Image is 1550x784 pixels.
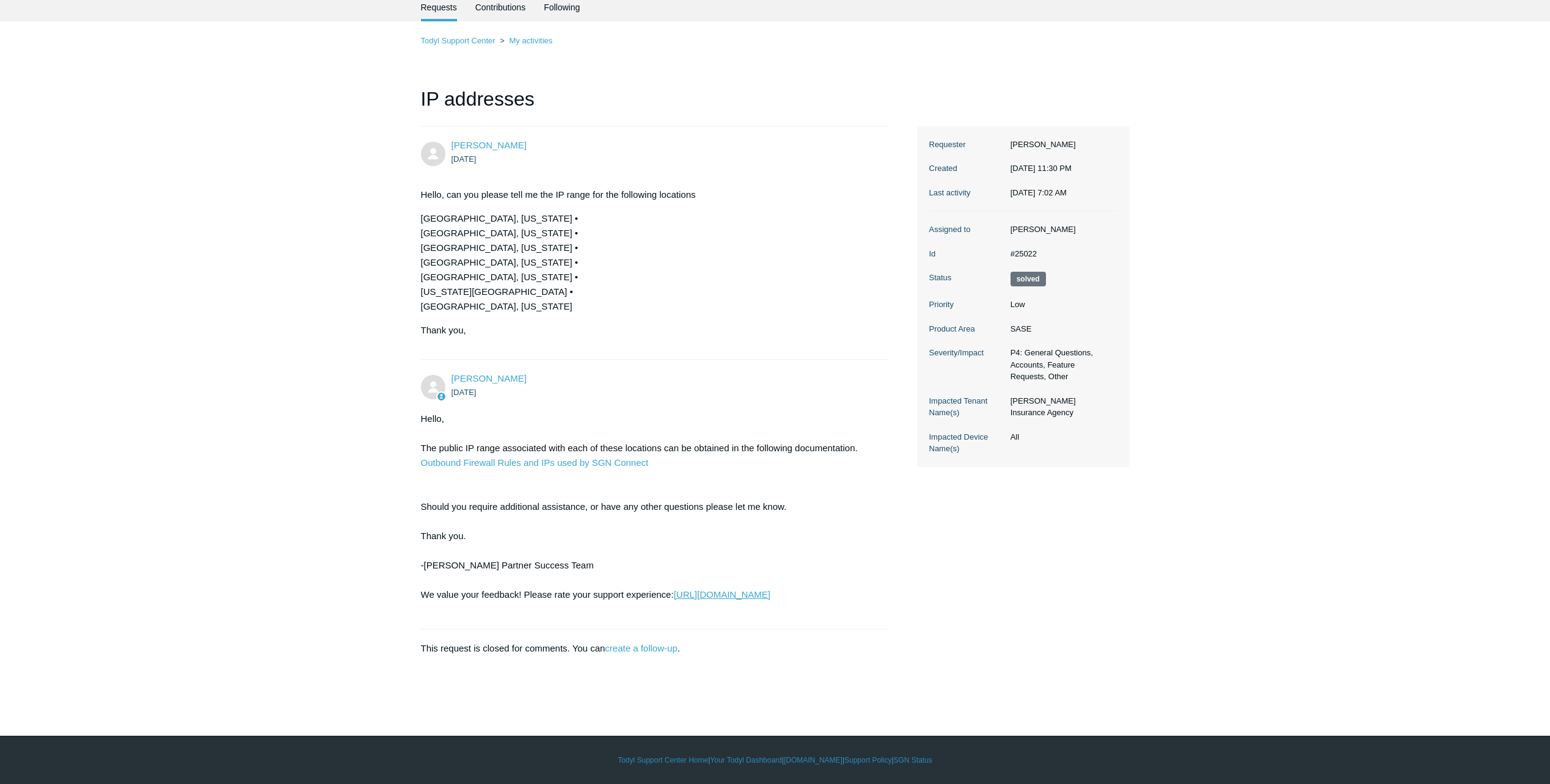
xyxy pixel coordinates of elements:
[1004,223,1117,236] dd: [PERSON_NAME]
[929,395,1004,419] dt: Impacted Tenant Name(s)
[1004,431,1117,443] dd: All
[1011,164,1072,173] time: 05/21/2025, 23:30
[1004,299,1117,311] dd: Low
[929,347,1004,359] dt: Severity/Impact
[1011,272,1046,286] span: This request has been solved
[674,589,770,600] a: [URL][DOMAIN_NAME]
[451,154,477,164] time: 05/21/2025, 23:30
[618,755,708,766] a: Todyl Support Center Home
[451,373,527,383] a: [PERSON_NAME]
[1004,248,1117,260] dd: #25022
[421,36,495,45] a: Todyl Support Center
[1011,188,1067,197] time: 06/11/2025, 07:02
[929,248,1004,260] dt: Id
[451,388,477,397] time: 05/22/2025, 06:12
[421,84,889,126] h1: IP addresses
[421,457,649,468] a: Outbound Firewall Rules and IPs used by SGN Connect
[421,36,498,45] li: Todyl Support Center
[929,223,1004,236] dt: Assigned to
[929,431,1004,455] dt: Impacted Device Name(s)
[421,211,877,314] p: [GEOGRAPHIC_DATA], [US_STATE] • [GEOGRAPHIC_DATA], [US_STATE] • [GEOGRAPHIC_DATA], [US_STATE] • [...
[929,187,1004,199] dt: Last activity
[1004,395,1117,419] dd: [PERSON_NAME] Insurance Agency
[421,630,889,656] div: This request is closed for comments. You can .
[844,755,891,766] a: Support Policy
[784,755,843,766] a: [DOMAIN_NAME]
[929,299,1004,311] dt: Priority
[509,36,552,45] a: My activities
[929,272,1004,284] dt: Status
[1004,347,1117,383] dd: P4: General Questions, Accounts, Feature Requests, Other
[929,162,1004,175] dt: Created
[1004,323,1117,335] dd: SASE
[929,139,1004,151] dt: Requester
[451,140,527,150] a: [PERSON_NAME]
[451,373,527,383] span: Kris Haire
[605,643,677,653] a: create a follow-up
[421,323,877,338] p: Thank you,
[421,755,1130,766] div: | | | |
[421,412,877,617] div: Hello, The public IP range associated with each of these locations can be obtained in the followi...
[421,187,877,202] p: Hello, can you please tell me the IP range for the following locations
[451,140,527,150] span: Andrew Schiff
[894,755,932,766] a: SGN Status
[929,323,1004,335] dt: Product Area
[497,36,552,45] li: My activities
[1004,139,1117,151] dd: [PERSON_NAME]
[710,755,781,766] a: Your Todyl Dashboard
